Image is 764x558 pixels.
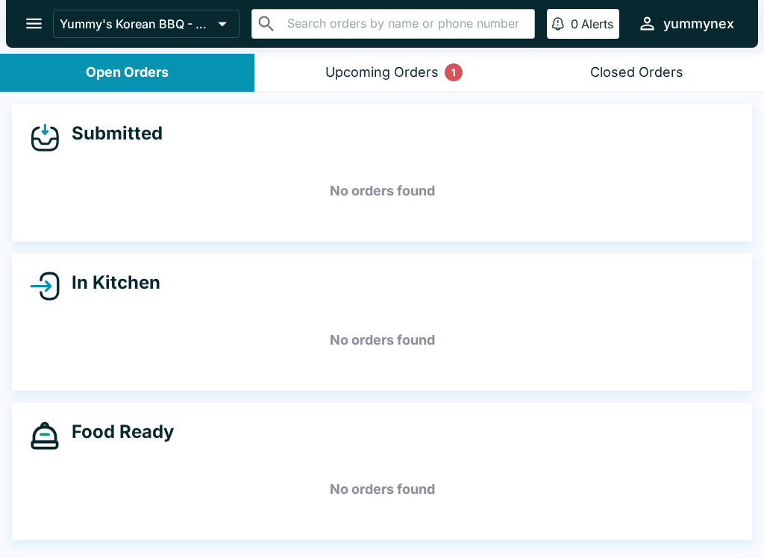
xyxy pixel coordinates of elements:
p: 1 [451,65,456,80]
h4: Food Ready [60,421,174,443]
button: Yummy's Korean BBQ - NEX [53,10,239,38]
button: open drawer [15,4,53,43]
h5: No orders found [30,313,734,367]
input: Search orders by name or phone number [283,13,528,34]
h5: No orders found [30,463,734,516]
p: Yummy's Korean BBQ - NEX [60,16,212,31]
div: Closed Orders [590,64,683,81]
p: 0 [571,16,578,31]
div: Upcoming Orders [325,64,439,81]
div: Open Orders [86,64,169,81]
div: yummynex [663,15,734,33]
h4: In Kitchen [60,272,160,294]
h5: No orders found [30,164,734,218]
button: yummynex [631,7,740,40]
h4: Submitted [60,122,163,145]
p: Alerts [581,16,613,31]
